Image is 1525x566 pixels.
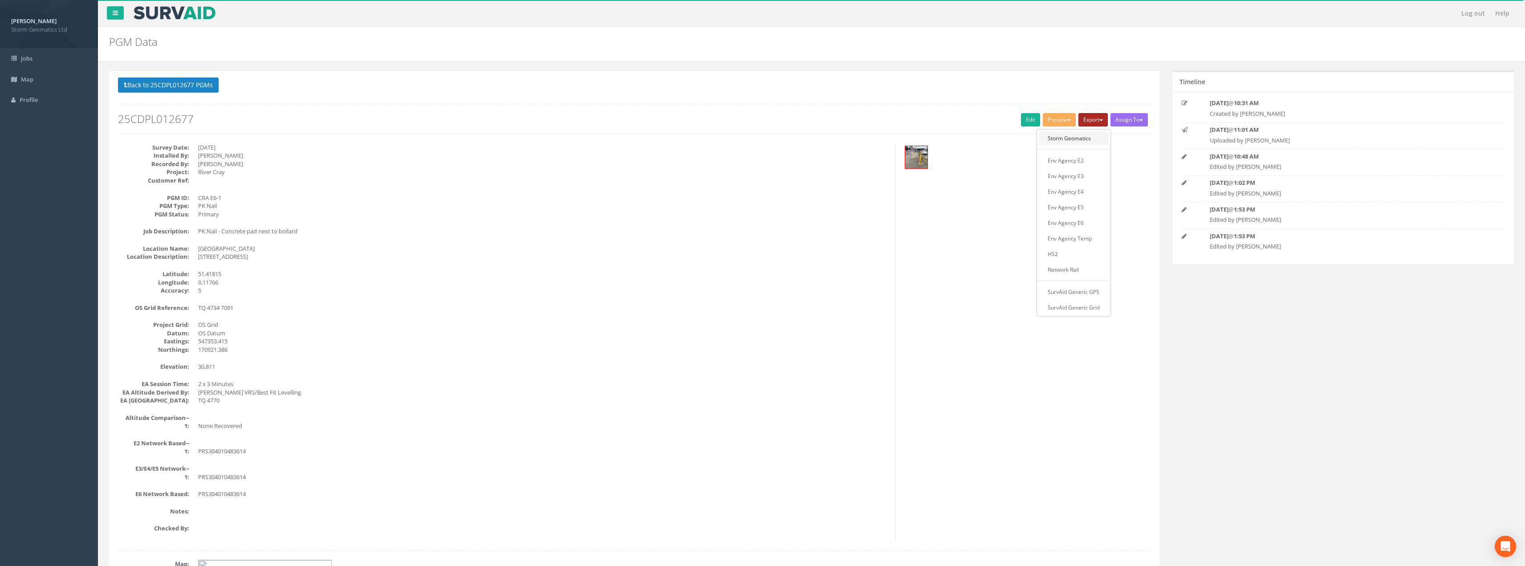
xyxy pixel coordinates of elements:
dd: PRS304010483614 [198,490,889,498]
dd: [STREET_ADDRESS] [198,252,889,261]
dt: E3/E4/E5 Network-- [118,464,189,473]
strong: 10:31 AM [1234,99,1259,107]
dt: Project Grid: [118,321,189,329]
button: Preview [1043,113,1076,126]
strong: 1:53 PM [1234,205,1255,213]
dd: [PERSON_NAME] [198,151,889,160]
p: @ [1210,205,1477,214]
dd: [DATE] [198,143,889,152]
a: SurvAid Generic Grid [1039,301,1109,314]
dd: PRS304010483614 [198,473,889,481]
dd: OS Grid [198,321,889,329]
dt: Altitude Comparison-- [118,414,189,422]
dd: None Recovered [198,422,889,430]
dt: Survey Date: [118,143,189,152]
a: Env Agency E2 [1039,154,1109,167]
dt: Accuracy: [118,286,189,295]
dt: Datum: [118,329,189,338]
p: Edited by [PERSON_NAME] [1210,242,1477,251]
strong: [DATE] [1210,205,1228,213]
dt: E6 Network Based: [118,490,189,498]
strong: 10:48 AM [1234,152,1259,160]
dd: Primary [198,210,889,219]
dt: Longitude: [118,278,189,287]
h2: PGM Data [109,36,1277,48]
dt: Location Description: [118,252,189,261]
a: Env Agency E3 [1039,169,1109,183]
dd: 51.41815 [198,270,889,278]
strong: [PERSON_NAME] [11,17,57,25]
h5: Timeline [1179,78,1205,85]
span: Storm Geomatics Ltd [11,25,87,34]
dt: EA [GEOGRAPHIC_DATA]: [118,396,189,405]
a: Env Agency E6 [1039,216,1109,230]
dd: OS Datum [198,329,889,338]
dd: [GEOGRAPHIC_DATA] [198,244,889,253]
p: @ [1210,152,1477,161]
dt: Notes: [118,507,189,516]
a: [PERSON_NAME] Storm Geomatics Ltd [11,15,87,33]
div: Open Intercom Messenger [1495,536,1516,557]
p: Created by [PERSON_NAME] [1210,110,1477,118]
span: Map [21,75,33,83]
p: @ [1210,179,1477,187]
dt: PGM ID: [118,194,189,202]
dd: 2 x 3 Minutes [198,380,889,388]
dt: Project: [118,168,189,176]
a: HS2 [1039,247,1109,261]
dt: E2 Network Based-- [118,439,189,448]
a: Env Agency Temp [1039,232,1109,245]
span: Profile [20,96,38,104]
strong: [DATE] [1210,152,1228,160]
dt: Elevation: [118,362,189,371]
dt: EA Altitude Derived By: [118,388,189,397]
dd: [PERSON_NAME] [198,160,889,168]
dt: Checked By: [118,524,189,533]
dd: PK Nail - Concrete pad next to bollard [198,227,889,236]
strong: [DATE] [1210,126,1228,134]
button: Assign To [1110,113,1148,126]
a: Env Agency E4 [1039,185,1109,199]
strong: 1:02 PM [1234,179,1255,187]
dd: 30.811 [198,362,889,371]
p: @ [1210,232,1477,240]
dt: 1: [118,447,189,456]
dd: 0.11766 [198,278,889,287]
dd: [PERSON_NAME] VRS/Best Fit Levelling [198,388,889,397]
img: a68ce300-055e-da58-50e0-eb9a9a30bb47_1ed0edc2-439c-3846-16dd-29d034e63323_thumb.jpg [905,146,927,168]
dt: Location Name: [118,244,189,253]
h2: 25CDPL012677 [118,113,1151,125]
dt: 1: [118,422,189,430]
a: Network Rail [1039,263,1109,277]
dt: PGM Status: [118,210,189,219]
a: Storm Geomatics [1039,131,1109,145]
dd: CRA E6-1 [198,194,889,202]
dd: TQ 4770 [198,396,889,405]
dd: River Cray [198,168,889,176]
strong: 11:01 AM [1234,126,1259,134]
a: Env Agency E5 [1039,200,1109,214]
a: Edit [1021,113,1040,126]
a: SurvAid Generic GPS [1039,285,1109,299]
dt: Recorded By: [118,160,189,168]
dt: Customer Ref: [118,176,189,185]
dt: Eastings: [118,337,189,346]
dt: PGM Type: [118,202,189,210]
p: @ [1210,126,1477,134]
dd: TQ 4734 7091 [198,304,889,312]
button: Export [1078,113,1108,126]
dd: 547353.415 [198,337,889,346]
p: @ [1210,99,1477,107]
button: Back to 25CDPL012677 PGMs [118,77,219,93]
dd: 170921.386 [198,346,889,354]
dd: PK Nail [198,202,889,210]
p: Edited by [PERSON_NAME] [1210,216,1477,224]
strong: [DATE] [1210,179,1228,187]
strong: [DATE] [1210,99,1228,107]
p: Uploaded by [PERSON_NAME] [1210,136,1477,145]
dt: OS Grid Reference: [118,304,189,312]
dt: Northings: [118,346,189,354]
dt: Job Description: [118,227,189,236]
dt: Installed By: [118,151,189,160]
p: Edited by [PERSON_NAME] [1210,163,1477,171]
